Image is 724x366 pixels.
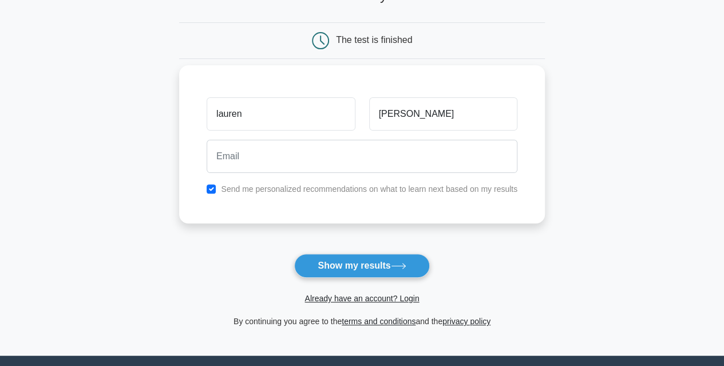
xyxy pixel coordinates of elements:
a: terms and conditions [342,317,416,326]
input: Last name [369,97,517,131]
input: First name [207,97,355,131]
button: Show my results [294,254,429,278]
div: By continuing you agree to the and the [172,314,552,328]
label: Send me personalized recommendations on what to learn next based on my results [221,184,517,194]
input: Email [207,140,517,173]
div: The test is finished [336,35,412,45]
a: Already have an account? Login [304,294,419,303]
a: privacy policy [442,317,490,326]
